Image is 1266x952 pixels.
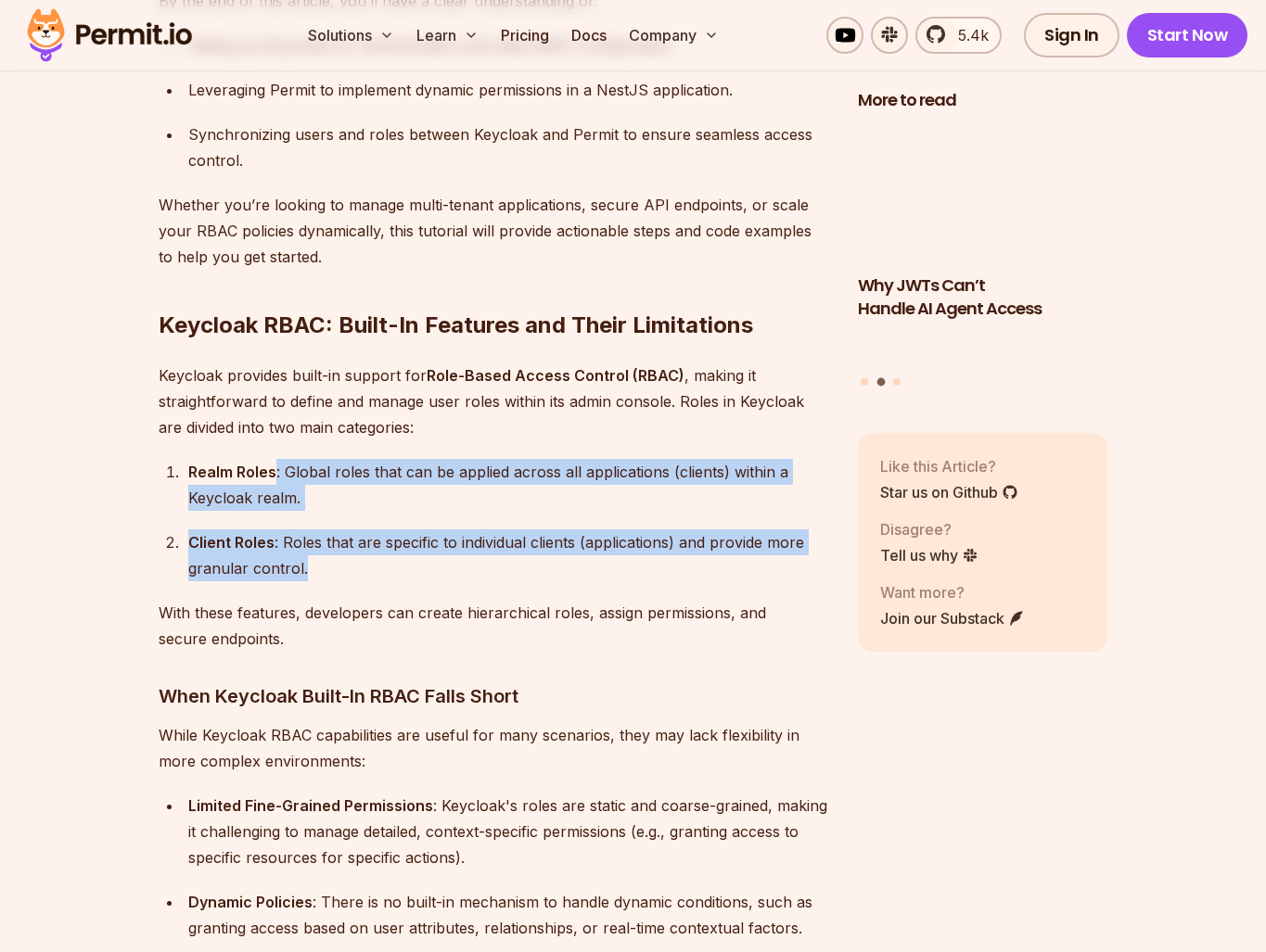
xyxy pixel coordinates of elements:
[188,533,275,552] strong: Client Roles
[876,378,885,387] button: Go to slide 2
[915,17,1002,54] a: 5.4k
[880,455,1018,477] p: Like this Article?
[861,378,868,386] button: Go to slide 1
[159,681,828,711] h3: When Keycloak Built-In RBAC Falls Short
[858,123,1108,389] div: Posts
[858,274,1108,321] h3: Why JWTs Can’t Handle AI Agent Access
[159,600,828,652] p: With these features, developers can create hierarchical roles, assign permissions, and secure end...
[409,17,486,54] button: Learn
[880,518,978,540] p: Disagree?
[947,24,989,46] span: 5.4k
[188,889,828,941] div: : There is no built-in mechanism to handle dynamic conditions, such as granting access based on u...
[159,192,828,270] p: Whether you’re looking to manage multi-tenant applications, secure API endpoints, or scale your R...
[301,17,402,54] button: Solutions
[493,17,556,54] a: Pricing
[893,378,901,386] button: Go to slide 3
[880,544,978,566] a: Tell us why
[188,121,828,173] div: Synchronizing users and roles between Keycloak and Permit to ensure seamless access control.
[188,459,828,511] div: : Global roles that can be applied across all applications (clients) within a Keycloak realm.
[159,722,828,774] p: While Keycloak RBAC capabilities are useful for many scenarios, they may lack flexibility in more...
[159,362,828,440] p: Keycloak provides built-in support for , making it straightforward to define and manage user role...
[1024,13,1119,57] a: Sign In
[19,4,200,67] img: Permit logo
[188,793,828,870] div: : Keycloak's roles are static and coarse-grained, making it challenging to manage detailed, conte...
[427,366,684,385] strong: Role-Based Access Control (RBAC)
[880,607,1025,629] a: Join our Substack
[188,796,433,815] strong: Limited Fine-Grained Permissions
[188,77,828,103] div: Leveraging Permit to implement dynamic permissions in a NestJS application.
[621,17,726,54] button: Company
[880,481,1018,503] a: Star us on Github
[1127,13,1248,57] a: Start Now
[880,581,1025,603] p: Want more?
[858,123,1108,264] img: Why JWTs Can’t Handle AI Agent Access
[188,893,313,911] strong: Dynamic Policies
[188,463,276,481] strong: Realm Roles
[858,89,1108,112] h2: More to read
[159,236,828,340] h2: Keycloak RBAC: Built-In Features and Their Limitations
[188,529,828,581] div: : Roles that are specific to individual clients (applications) and provide more granular control.
[564,17,614,54] a: Docs
[858,123,1108,367] li: 2 of 3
